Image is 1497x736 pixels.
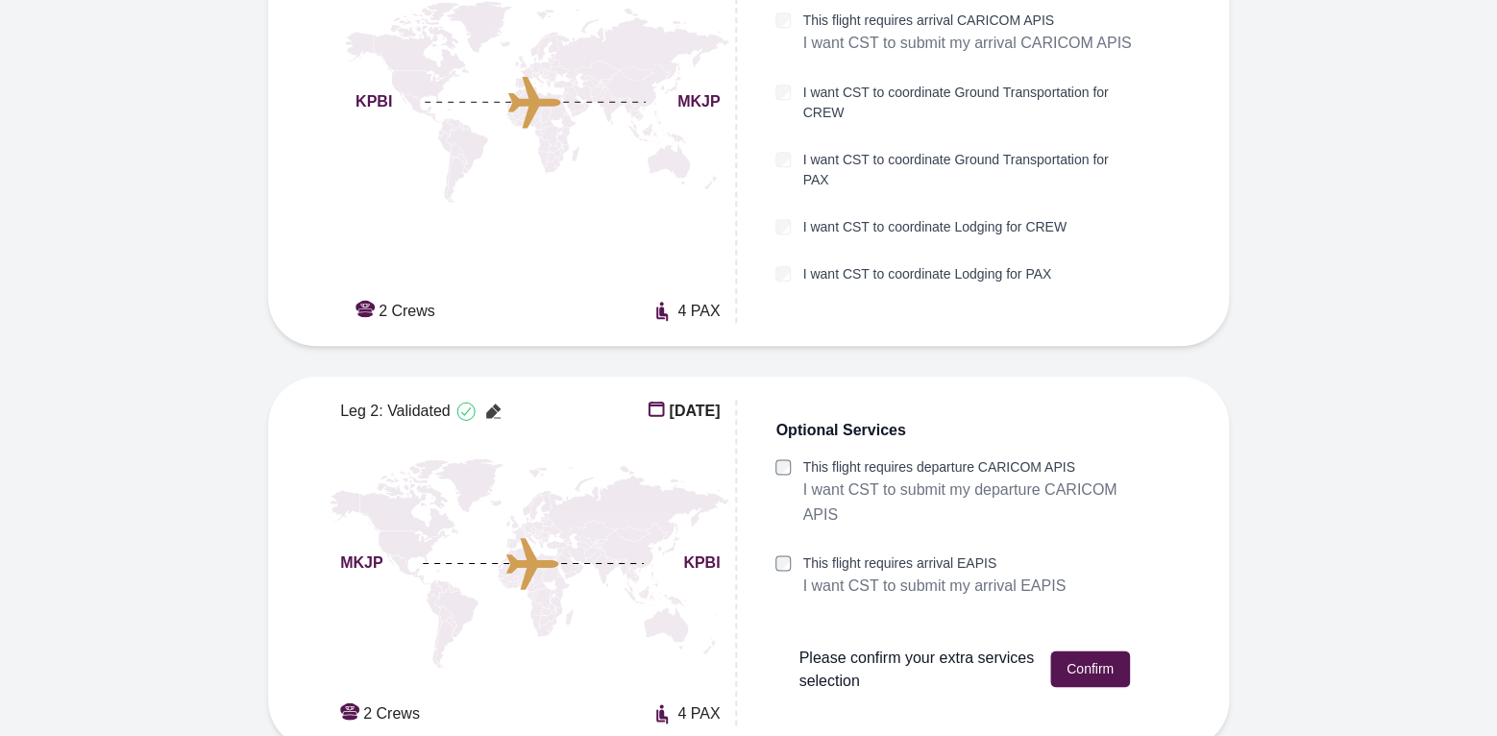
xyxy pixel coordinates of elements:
span: 4 PAX [677,702,720,725]
span: 2 Crews [379,300,435,323]
span: Leg 2: Validated [340,400,450,423]
label: I want CST to coordinate Ground Transportation for PAX [802,150,1138,190]
span: KPBI [683,552,720,575]
p: I want CST to submit my departure CARICOM APIS [802,478,1153,527]
label: This flight requires departure CARICOM APIS [802,457,1153,478]
label: This flight requires arrival CARICOM APIS [802,11,1131,31]
label: This flight requires arrival EAPIS [802,553,1066,574]
label: I want CST to coordinate Ground Transportation for CREW [802,83,1138,123]
p: I want CST to submit my arrival EAPIS [802,574,1066,599]
span: [DATE] [669,400,720,423]
label: I want CST to coordinate Lodging for CREW [802,217,1066,237]
p: I want CST to submit my arrival CARICOM APIS [802,31,1131,56]
span: KPBI [356,90,392,113]
label: I want CST to coordinate Lodging for PAX [802,264,1051,284]
span: 2 Crews [363,702,420,725]
button: Confirm [1050,650,1130,687]
span: 4 PAX [677,300,720,323]
span: MKJP [677,90,720,113]
span: Please confirm your extra services selection [798,647,1035,693]
span: MKJP [340,552,382,575]
span: Optional Services [775,419,905,442]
